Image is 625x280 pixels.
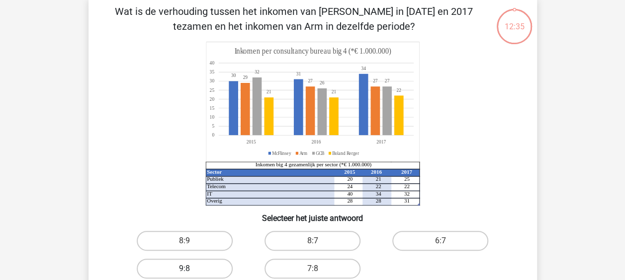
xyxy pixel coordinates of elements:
[347,191,353,197] tspan: 40
[246,139,385,145] tspan: 201520162017
[266,89,336,95] tspan: 2121
[375,191,381,197] tspan: 34
[361,66,366,71] tspan: 34
[272,150,291,156] tspan: McFlinsey
[496,8,533,33] div: 12:35
[404,198,409,204] tspan: 31
[209,114,214,120] tspan: 10
[392,231,488,251] label: 6:7
[212,123,214,129] tspan: 5
[207,198,222,204] tspan: Overig
[265,231,360,251] label: 8:7
[207,169,222,175] tspan: Sector
[255,161,371,168] tspan: Inkomen big 4 gezamenlijk per sector (*€ 1.000.000)
[401,169,412,175] tspan: 2017
[404,176,409,182] tspan: 25
[308,78,377,84] tspan: 2727
[234,47,391,56] tspan: Inkomen per consultancy bureau big 4 (*€ 1.000.000)
[209,105,214,111] tspan: 15
[207,176,224,182] tspan: Publiek
[231,72,236,78] tspan: 30
[347,198,353,204] tspan: 28
[347,176,353,182] tspan: 20
[255,69,260,75] tspan: 32
[319,80,324,86] tspan: 26
[396,87,401,93] tspan: 22
[404,183,409,189] tspan: 22
[299,150,307,156] tspan: Arm
[344,169,355,175] tspan: 2015
[137,231,233,251] label: 8:9
[265,259,360,279] label: 7:8
[209,69,214,75] tspan: 35
[316,150,325,156] tspan: GCB
[404,191,409,197] tspan: 32
[370,169,381,175] tspan: 2016
[375,176,381,182] tspan: 21
[296,71,301,77] tspan: 31
[243,74,247,80] tspan: 29
[347,183,353,189] tspan: 24
[375,183,381,189] tspan: 22
[212,132,214,138] tspan: 0
[209,60,214,66] tspan: 40
[209,78,214,84] tspan: 30
[137,259,233,279] label: 9:8
[104,206,521,223] h6: Selecteer het juiste antwoord
[209,87,214,93] tspan: 25
[375,198,381,204] tspan: 28
[207,183,226,189] tspan: Telecom
[104,4,484,34] p: Wat is de verhouding tussen het inkomen van [PERSON_NAME] in [DATE] en 2017 tezamen en het inkome...
[332,150,359,156] tspan: Boland Rerger
[384,78,389,84] tspan: 27
[209,96,214,102] tspan: 20
[207,191,212,197] tspan: IT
